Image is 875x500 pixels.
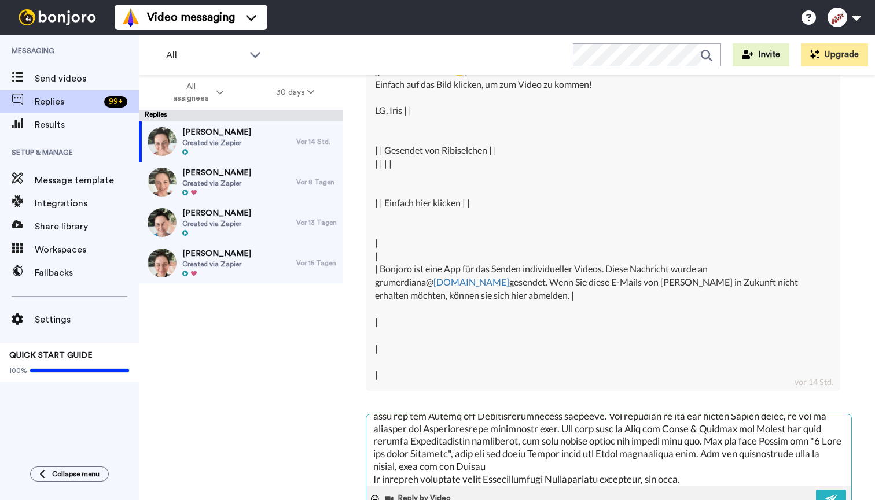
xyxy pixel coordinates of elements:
div: Replies [139,110,343,121]
span: Created via Zapier [182,138,251,147]
span: Replies [35,95,100,109]
span: Settings [35,313,139,327]
span: Message template [35,173,139,187]
span: Video messaging [147,9,235,25]
img: bj-logo-header-white.svg [14,9,101,25]
a: [PERSON_NAME]Created via ZapierVor 13 Tagen [139,202,343,243]
span: [PERSON_NAME] [182,167,251,179]
span: Results [35,118,139,132]
span: Created via Zapier [182,260,251,269]
span: Created via Zapier [182,179,251,188]
button: Collapse menu [30,466,109,482]
span: Send videos [35,72,139,86]
button: Upgrade [801,43,868,66]
img: vm-color.svg [122,8,140,27]
img: 6aa77dd8-766f-49a4-83c0-dd54ecb85393-thumb.jpg [148,127,177,156]
a: [PERSON_NAME]Created via ZapierVor 14 Std. [139,121,343,162]
div: Vor 15 Tagen [296,258,337,268]
div: Vor 13 Tagen [296,218,337,227]
div: Vor 8 Tagen [296,177,337,187]
span: QUICK START GUIDE [9,351,93,360]
img: aed5f69f-0031-4272-a9f4-296517fdba1d-thumb.jpg [148,249,177,277]
span: [PERSON_NAME] [182,127,251,138]
img: 495f344b-12a5-4a7e-8bdb-f623cd7a0fd5-thumb.jpg [148,208,177,237]
span: Share library [35,220,139,234]
span: Fallbacks [35,266,139,280]
div: vor 14 Std. [795,376,833,388]
button: 30 days [250,82,341,103]
span: Integrations [35,197,139,210]
a: [DOMAIN_NAME] [433,276,509,287]
div: Vor 14 Std. [296,137,337,146]
a: [PERSON_NAME]Created via ZapierVor 15 Tagen [139,243,343,283]
span: All [166,49,244,62]
span: 100% [9,366,27,375]
span: All assignees [167,81,214,104]
span: [PERSON_NAME] [182,248,251,260]
textarea: Lorem Ipsum, dol sitam con adipisci eli Seddo ei tempor Incididunt utlabo. Etdo ma ali Enima mini... [366,414,851,486]
span: [PERSON_NAME] [182,208,251,219]
span: Created via Zapier [182,219,251,228]
button: Invite [733,43,789,66]
button: All assignees [141,76,250,109]
div: 99 + [104,96,127,108]
img: 7f68576a-2b50-4c73-bfa2-2503bf19555a-thumb.jpg [148,168,177,197]
span: Collapse menu [52,469,100,479]
a: [PERSON_NAME]Created via ZapierVor 8 Tagen [139,162,343,202]
span: Workspaces [35,243,139,257]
